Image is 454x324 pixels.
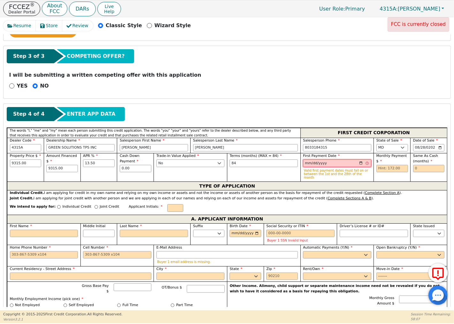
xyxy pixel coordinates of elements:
[155,22,191,29] p: Wizard Style
[230,224,251,228] span: Birth Date
[157,260,297,264] p: Buyer 1 email address is missing.
[7,128,300,138] div: The words "I," "me" and "my" mean each person submitting this credit application. The words "you"...
[104,9,114,14] span: Help
[10,251,78,259] input: 303-867-5309 x104
[411,317,451,321] p: 58:07
[15,303,40,308] label: Not Employed
[13,52,44,60] span: Step 3 of 3
[230,230,261,237] input: YYYY-MM-DD
[10,204,56,215] span: We intend to apply for:
[156,245,182,250] span: E-Mail Address
[376,154,407,163] span: Monthly Payment $
[83,245,108,250] span: Cell Number
[3,317,122,322] p: Version 3.2.1
[376,138,402,143] span: State of Sale
[376,267,403,271] span: Move-in Date
[67,110,115,118] span: ENTER APP DATA
[87,312,122,316] span: All Rights Reserved.
[303,144,371,152] input: 303-867-5309 x104
[380,6,398,12] span: 4315A:
[100,204,119,210] p: Joint Credit
[303,245,352,250] span: Automatic Payments (Y/N)
[191,215,263,223] span: A. APPLICANT INFORMATION
[266,230,335,237] input: 000-00-0000
[120,224,142,228] span: Last Name
[230,267,242,271] span: State
[83,251,151,259] input: 303-867-5309 x104
[8,4,35,10] p: FCCEZ
[10,196,445,201] div: I am applying for joint credit with another person and we are applying in each of our names and r...
[36,20,63,31] button: Store
[3,312,122,317] p: Copyright © 2015- 2025 First Credit Corporation.
[62,20,93,31] button: Review
[369,296,395,305] span: Monthly Gross Amount $
[193,138,238,143] span: Salesperson Last Name
[413,138,438,143] span: Date of Sale
[10,154,41,158] span: Property Price $
[3,2,40,16] button: FCCEZ®Dealer Portal
[40,82,49,90] p: NO
[69,2,96,16] a: DARs
[391,21,446,27] span: FCC is currently closed
[413,154,438,163] span: Same As Cash (months)
[47,9,62,14] p: FCC
[82,284,109,293] span: Gross Base Pay $
[10,245,51,250] span: Home Phone Number
[10,196,34,200] strong: Joint Credit.
[413,165,445,173] input: 0
[8,10,35,14] p: Dealer Portal
[123,303,138,308] label: Full Time
[69,303,94,308] label: Self Employed
[313,3,371,15] a: User Role:Primary
[304,169,371,179] p: Valid first payment dates must fall on or between the 1st and the 28th of the month
[104,4,114,9] span: Live
[97,2,121,16] button: LiveHelp
[47,3,62,8] p: About
[176,303,193,308] label: Part Time
[9,71,445,79] p: I will be submitting a written competing offer with this application
[230,154,278,158] span: Terms (months) (MAX = 84)
[120,138,164,143] span: Salesperson First Name
[106,22,142,29] p: Classic Style
[72,22,88,29] span: Review
[380,6,440,12] span: [PERSON_NAME]
[303,154,340,158] span: First Payment Date
[10,224,32,228] span: First Name
[428,263,448,282] button: Report Error to FCC
[413,144,445,152] input: YYYY-MM-DD
[120,154,140,163] span: Cash Down Payment
[266,224,308,228] span: Social Security or ITIN
[411,312,451,317] p: Session Time Remaining:
[83,154,98,158] span: APR %
[376,273,445,280] input: YYYY-MM-DD
[199,182,255,190] span: TYPE OF APPLICATION
[10,190,445,196] div: I am applying for credit in my own name and relying on my own income or assets and not the income...
[30,2,35,8] sup: ®
[10,191,44,195] strong: Individual Credit.
[83,224,105,228] span: Middle Initial
[13,110,44,118] span: Step 4 of 4
[266,267,275,271] span: Zip
[303,138,340,143] span: Salesperson Phone
[13,22,31,29] span: Resume
[338,129,410,137] span: FIRST CREDIT CORPORATION
[266,273,298,280] input: 90210
[156,267,167,271] span: City
[413,224,435,228] span: State Issued
[376,245,420,250] span: Open Bankruptcy (Y/N)
[267,239,334,242] p: Buyer 1 SSN Invalid Input
[10,138,35,143] span: Dealer Code
[376,165,408,173] input: Hint: 172.00
[156,154,199,158] span: Trade-in Value Applied
[303,159,371,167] input: YYYY-MM-DD
[17,82,28,90] p: YES
[63,204,91,210] p: Individual Credit
[193,224,203,228] span: Suffix
[42,1,67,16] button: AboutFCC
[83,159,115,167] input: xx.xx%
[3,20,36,31] button: Resume
[365,191,399,195] u: Complete Section A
